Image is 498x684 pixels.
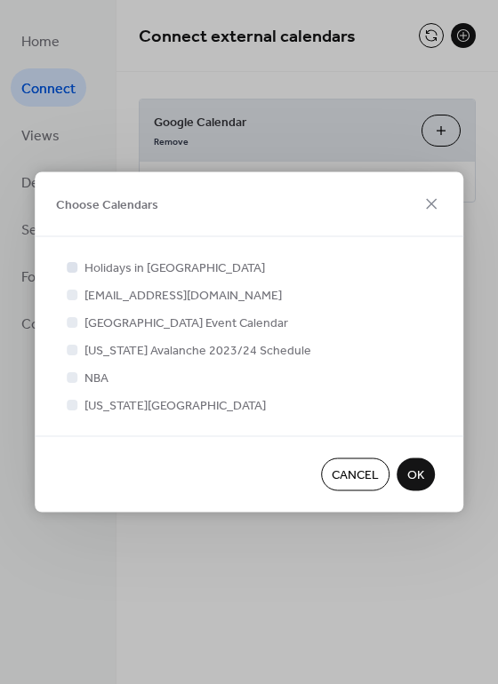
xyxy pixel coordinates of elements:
[84,314,288,333] span: [GEOGRAPHIC_DATA] Event Calendar
[321,458,390,491] button: Cancel
[397,458,435,491] button: OK
[84,342,311,361] span: [US_STATE] Avalanche 2023/24 Schedule
[332,466,379,485] span: Cancel
[84,397,266,416] span: [US_STATE][GEOGRAPHIC_DATA]
[56,196,158,215] span: Choose Calendars
[84,259,265,278] span: Holidays in [GEOGRAPHIC_DATA]
[407,466,424,485] span: OK
[84,370,108,388] span: NBA
[84,287,282,306] span: [EMAIL_ADDRESS][DOMAIN_NAME]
